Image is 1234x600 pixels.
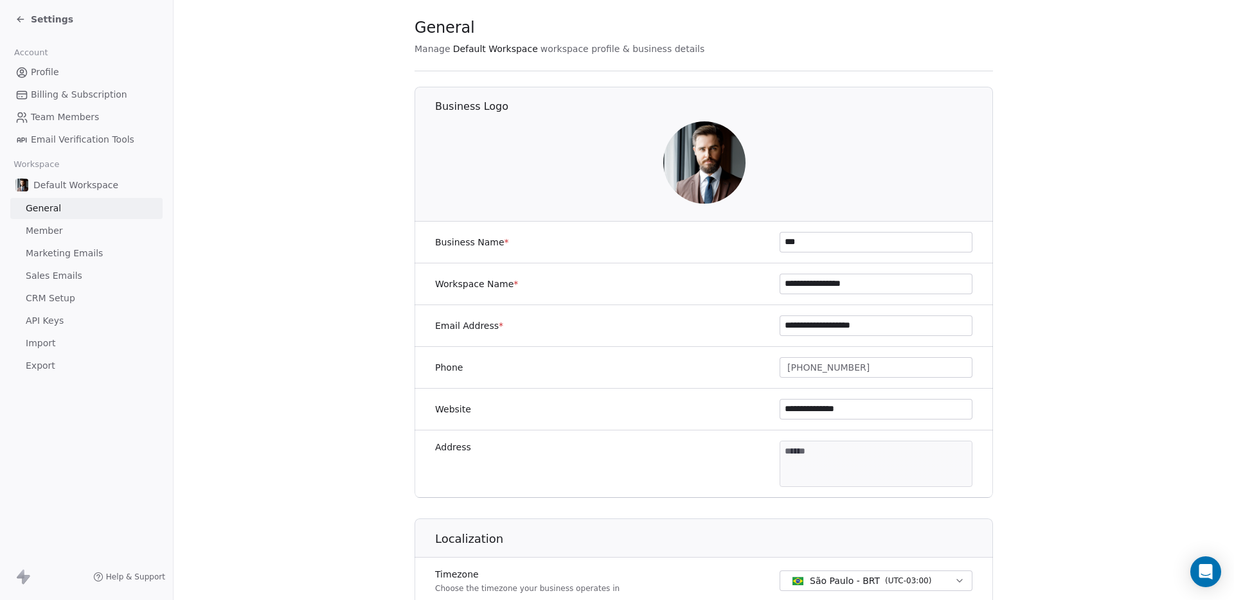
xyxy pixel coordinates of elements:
[26,337,55,350] span: Import
[415,42,451,55] span: Manage
[15,13,73,26] a: Settings
[435,100,994,114] h1: Business Logo
[15,179,28,191] img: tryiton_dc5d7bbb-6ba4-4638-b398-71a3df0676c7.png
[93,572,165,582] a: Help & Support
[435,361,463,374] label: Phone
[10,310,163,331] a: API Keys
[10,62,163,83] a: Profile
[1190,556,1221,587] div: Open Intercom Messenger
[435,583,620,594] p: Choose the timezone your business operates in
[780,570,972,591] button: São Paulo - BRT(UTC-03:00)
[435,278,518,290] label: Workspace Name
[541,42,705,55] span: workspace profile & business details
[810,574,880,587] span: São Paulo - BRT
[31,88,127,101] span: Billing & Subscription
[8,43,53,62] span: Account
[106,572,165,582] span: Help & Support
[663,121,746,204] img: tryiton_dc5d7bbb-6ba4-4638-b398-71a3df0676c7.png
[435,236,509,249] label: Business Name
[435,319,503,332] label: Email Address
[26,269,82,283] span: Sales Emails
[26,202,61,215] span: General
[435,568,620,581] label: Timezone
[26,247,103,260] span: Marketing Emails
[885,575,931,587] span: ( UTC-03:00 )
[10,243,163,264] a: Marketing Emails
[780,357,972,378] button: [PHONE_NUMBER]
[10,355,163,376] a: Export
[435,531,994,547] h1: Localization
[33,179,118,191] span: Default Workspace
[31,13,73,26] span: Settings
[31,66,59,79] span: Profile
[10,129,163,150] a: Email Verification Tools
[415,18,475,37] span: General
[26,292,75,305] span: CRM Setup
[8,155,65,174] span: Workspace
[10,220,163,242] a: Member
[10,107,163,128] a: Team Members
[31,133,134,146] span: Email Verification Tools
[435,403,471,416] label: Website
[31,110,99,124] span: Team Members
[10,198,163,219] a: General
[435,441,471,454] label: Address
[26,359,55,373] span: Export
[26,224,63,238] span: Member
[10,288,163,309] a: CRM Setup
[26,314,64,328] span: API Keys
[10,333,163,354] a: Import
[787,361,870,375] span: [PHONE_NUMBER]
[10,84,163,105] a: Billing & Subscription
[453,42,538,55] span: Default Workspace
[10,265,163,287] a: Sales Emails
